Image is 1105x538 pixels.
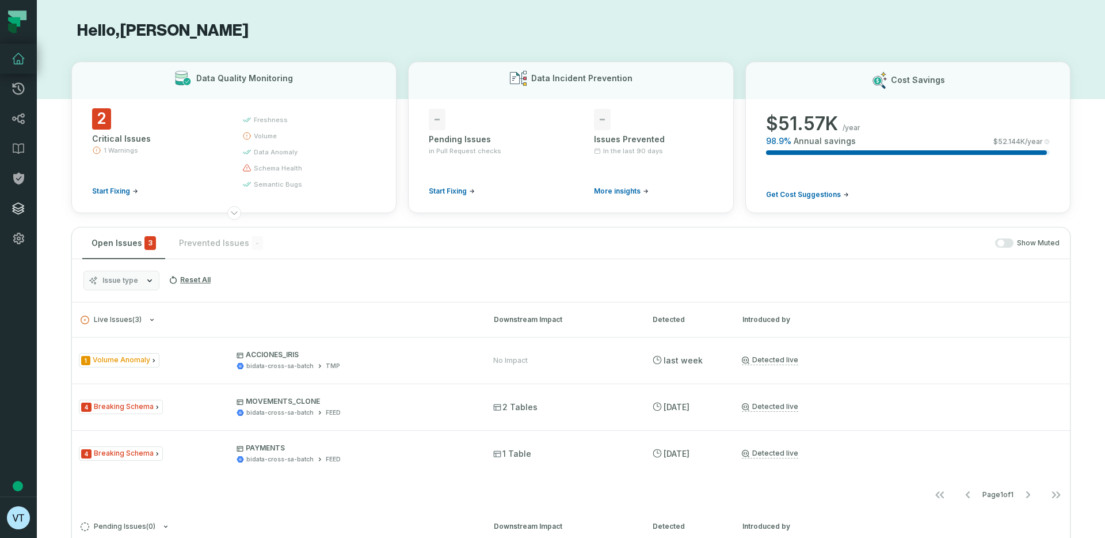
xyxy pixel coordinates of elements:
div: Live Issues(3) [72,337,1070,509]
button: Reset All [164,271,215,289]
div: Detected [653,315,722,325]
span: Severity [81,449,92,459]
span: Severity [81,403,92,412]
span: 1 Table [493,448,531,460]
a: Start Fixing [92,187,138,196]
span: data anomaly [254,147,298,157]
ul: Page 1 of 1 [926,483,1070,506]
div: bidata-cross-sa-batch [246,455,314,464]
button: Go to previous page [954,483,982,506]
a: More insights [594,187,649,196]
a: Detected live [742,355,798,365]
p: PAYMENTS [237,444,473,453]
div: Detected [653,521,722,532]
h1: Hello, [PERSON_NAME] [71,21,1070,41]
span: 2 Tables [493,401,538,413]
button: Data Incident Prevention-Pending Issuesin Pull Request checksStart Fixing-Issues PreventedIn the ... [408,62,733,213]
div: Introduced by [742,521,1061,532]
span: $ 52.144K /year [993,137,1043,146]
span: - [429,109,445,130]
nav: pagination [72,483,1070,506]
img: avatar of Vitor Trentin [7,506,30,529]
span: 1 Warnings [104,146,138,155]
p: MOVEMENTS_CLONE [237,397,473,406]
span: 2 [92,108,111,130]
span: Start Fixing [92,187,130,196]
span: More insights [594,187,641,196]
span: Start Fixing [429,187,467,196]
span: critical issues and errors combined [144,236,156,250]
button: Cost Savings$51.57K/year98.9%Annual savings$52.144K/yearGet Cost Suggestions [745,62,1070,213]
button: Issue type [83,271,159,290]
div: bidata-cross-sa-batch [246,362,314,370]
span: Annual savings [794,135,856,147]
div: FEED [326,408,341,417]
relative-time: Aug 13, 2025, 7:15 PM GMT-3 [664,402,689,412]
span: freshness [254,115,288,124]
h3: Cost Savings [891,74,945,86]
button: Go to first page [926,483,954,506]
div: Show Muted [277,238,1060,248]
span: Get Cost Suggestions [766,190,841,199]
a: Start Fixing [429,187,475,196]
a: Detected live [742,449,798,459]
button: Go to next page [1014,483,1042,506]
span: in Pull Request checks [429,146,501,156]
span: /year [843,123,860,132]
span: Issue Type [79,353,159,367]
button: Go to last page [1042,483,1070,506]
span: volume [254,131,277,141]
span: Pending Issues ( 0 ) [81,522,155,531]
div: Downstream Impact [494,521,632,532]
a: Detected live [742,402,798,412]
span: $ 51.57K [766,112,838,135]
relative-time: Aug 13, 2025, 7:15 PM GMT-3 [664,449,689,459]
span: semantic bugs [254,180,302,189]
span: schema health [254,164,302,173]
div: Introduced by [742,315,1061,325]
span: Live Issues ( 3 ) [81,316,142,324]
div: Issues Prevented [594,134,713,145]
span: - [594,109,611,130]
div: Tooltip anchor [13,481,23,491]
p: ACCIONES_IRIS [237,350,473,359]
span: Issue Type [79,400,163,414]
div: No Impact [493,356,528,365]
span: 98.9 % [766,135,791,147]
div: FEED [326,455,341,464]
h3: Data Quality Monitoring [196,73,293,84]
span: In the last 90 days [603,146,663,156]
div: bidata-cross-sa-batch [246,408,314,417]
button: Open Issues [82,228,165,259]
span: Severity [81,356,90,365]
button: Pending Issues(0) [81,522,473,531]
div: Critical Issues [92,133,222,145]
a: Get Cost Suggestions [766,190,849,199]
div: TMP [326,362,340,370]
span: Issue Type [79,446,163,461]
relative-time: Aug 23, 2025, 11:26 PM GMT-3 [664,355,703,365]
span: Issue type [102,276,138,285]
div: Downstream Impact [494,315,632,325]
h3: Data Incident Prevention [531,73,632,84]
button: Data Quality Monitoring2Critical Issues1 WarningsStart Fixingfreshnessvolumedata anomalyschema he... [71,62,397,213]
button: Live Issues(3) [81,316,473,324]
div: Pending Issues [429,134,548,145]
